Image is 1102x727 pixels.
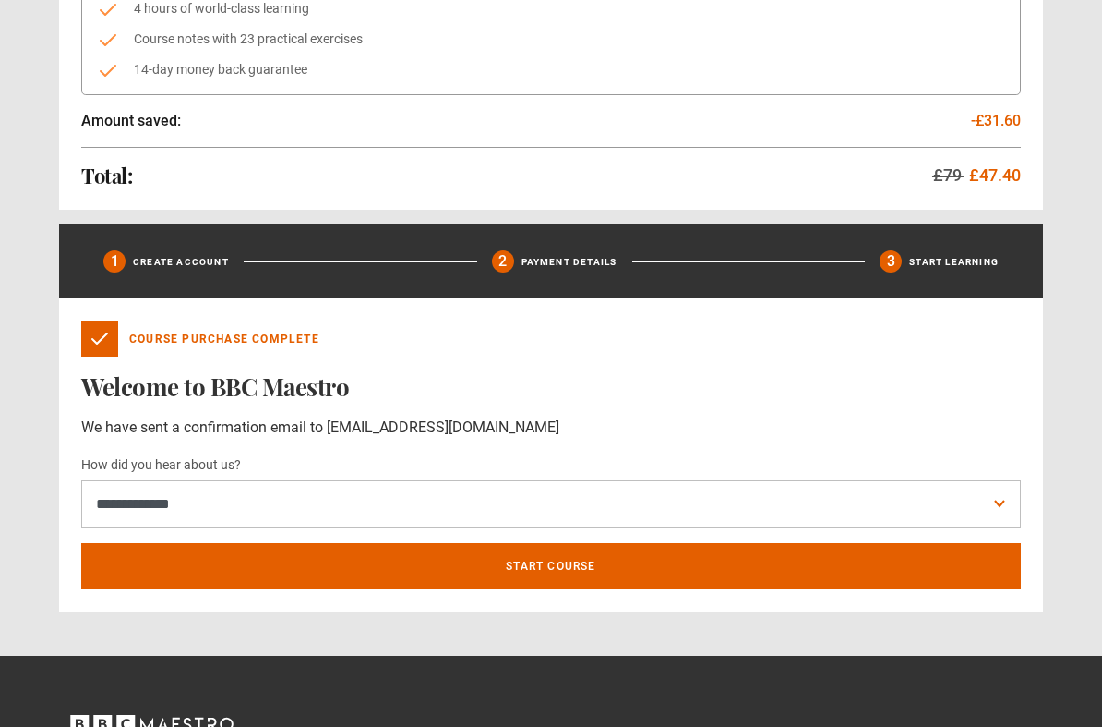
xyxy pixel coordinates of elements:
[133,255,229,269] p: Create Account
[103,250,126,273] div: 1
[521,255,617,269] p: Payment details
[969,163,1021,188] p: £47.40
[81,372,1021,402] h1: Welcome to BBC Maestro
[129,331,319,347] p: Course Purchase Complete
[81,417,1021,439] p: We have sent a confirmation email to [EMAIL_ADDRESS][DOMAIN_NAME]
[492,250,514,273] div: 2
[81,454,241,477] label: How did you hear about us?
[909,255,999,269] p: Start learning
[971,110,1021,132] p: -£31.60
[81,110,181,132] p: Amount saved:
[880,250,902,273] div: 3
[81,164,132,187] h2: Total:
[81,543,1021,589] a: Start course
[97,30,1005,49] li: Course notes with 23 practical exercises
[97,60,1005,79] li: 14-day money back guarantee
[933,163,962,188] p: £79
